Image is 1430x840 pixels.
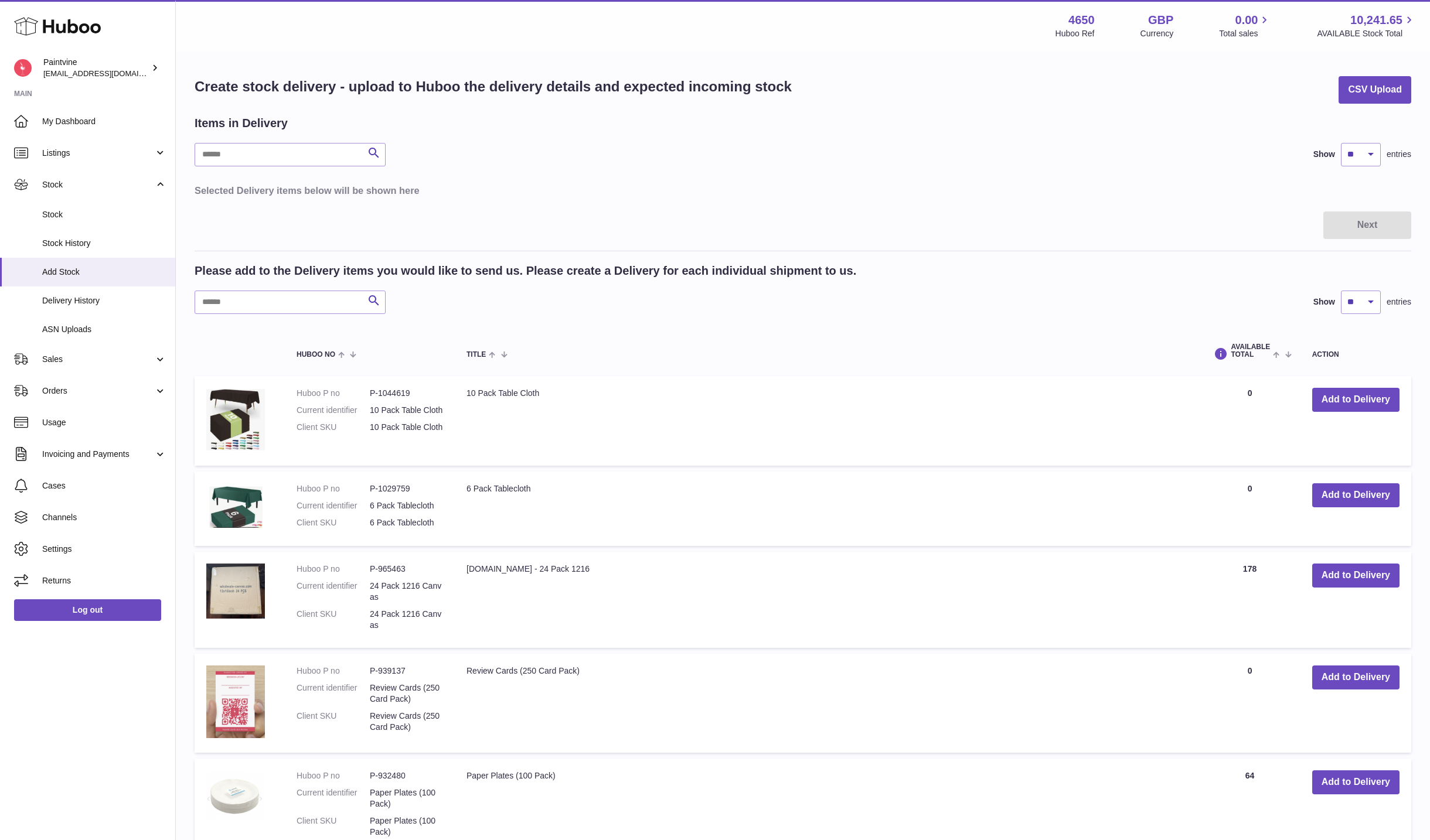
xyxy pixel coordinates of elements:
[42,238,166,249] span: Stock History
[42,385,154,397] span: Orders
[297,483,370,494] dt: Huboo P no
[297,581,370,603] dt: Current identifier
[297,609,370,631] dt: Client SKU
[297,787,370,810] dt: Current identifier
[297,665,370,677] dt: Huboo P no
[297,388,370,399] dt: Huboo P no
[297,770,370,781] dt: Huboo P no
[195,115,288,131] h2: Items in Delivery
[370,483,443,494] dd: P-1029759
[1317,28,1416,39] span: AVAILABLE Stock Total
[370,609,443,631] dd: 24 Pack 1216 Canvas
[1387,149,1411,160] span: entries
[455,552,1199,648] td: [DOMAIN_NAME] - 24 Pack 1216
[370,422,443,433] dd: 10 Pack Table Cloth
[1199,472,1300,546] td: 0
[206,564,265,619] img: wholesale-canvas.com - 24 Pack 1216
[42,354,154,365] span: Sales
[1219,28,1271,39] span: Total sales
[1068,12,1095,28] strong: 4650
[370,405,443,416] dd: 10 Pack Table Cloth
[297,351,335,358] span: Huboo no
[42,449,154,460] span: Invoicing and Payments
[42,295,166,306] span: Delivery History
[370,682,443,705] dd: Review Cards (250 Card Pack)
[455,376,1199,466] td: 10 Pack Table Cloth
[455,654,1199,753] td: Review Cards (250 Card Pack)
[1219,12,1271,39] a: 0.00 Total sales
[1231,343,1270,358] span: AVAILABLE Total
[42,575,166,586] span: Returns
[206,483,265,528] img: 6 Pack Tablecloth
[297,682,370,705] dt: Current identifier
[43,69,172,78] span: [EMAIL_ADDRESS][DOMAIN_NAME]
[1312,564,1400,588] button: Add to Delivery
[1312,770,1400,794] button: Add to Delivery
[297,711,370,733] dt: Client SKU
[370,564,443,575] dd: P-965463
[370,517,443,528] dd: 6 Pack Tablecloth
[1056,28,1095,39] div: Huboo Ref
[467,351,486,358] span: Title
[1339,76,1411,104] button: CSV Upload
[1312,388,1400,412] button: Add to Delivery
[14,599,161,620] a: Log out
[297,422,370,433] dt: Client SKU
[42,480,166,491] span: Cases
[1199,552,1300,648] td: 178
[42,209,166,220] span: Stock
[1312,483,1400,507] button: Add to Delivery
[1317,12,1416,39] a: 10,241.65 AVAILABLE Stock Total
[1313,149,1335,160] label: Show
[297,815,370,838] dt: Client SKU
[297,564,370,575] dt: Huboo P no
[195,184,1411,197] h3: Selected Delivery items below will be shown here
[1235,12,1258,28] span: 0.00
[195,263,856,279] h2: Please add to the Delivery items you would like to send us. Please create a Delivery for each ind...
[1350,12,1402,28] span: 10,241.65
[297,405,370,416] dt: Current identifier
[42,179,154,190] span: Stock
[370,787,443,810] dd: Paper Plates (100 Pack)
[1140,28,1174,39] div: Currency
[1313,296,1335,308] label: Show
[370,581,443,603] dd: 24 Pack 1216 Canvas
[297,517,370,528] dt: Client SKU
[370,388,443,399] dd: P-1044619
[42,324,166,335] span: ASN Uploads
[1312,351,1400,358] div: Action
[370,815,443,838] dd: Paper Plates (100 Pack)
[42,116,166,127] span: My Dashboard
[1199,654,1300,753] td: 0
[1312,665,1400,689] button: Add to Delivery
[297,500,370,511] dt: Current identifier
[42,417,166,428] span: Usage
[370,500,443,511] dd: 6 Pack Tablecloth
[195,77,792,96] h1: Create stock delivery - upload to Huboo the delivery details and expected incoming stock
[206,388,265,451] img: 10 Pack Table Cloth
[42,267,166,278] span: Add Stock
[455,472,1199,546] td: 6 Pack Tablecloth
[1387,296,1411,308] span: entries
[42,544,166,555] span: Settings
[370,665,443,677] dd: P-939137
[1148,12,1173,28] strong: GBP
[43,57,149,79] div: Paintvine
[370,711,443,733] dd: Review Cards (250 Card Pack)
[370,770,443,781] dd: P-932480
[206,665,265,738] img: Review Cards (250 Card Pack)
[1199,376,1300,466] td: 0
[42,512,166,523] span: Channels
[42,148,154,159] span: Listings
[206,770,265,819] img: Paper Plates (100 Pack)
[14,59,32,77] img: euan@paintvine.co.uk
